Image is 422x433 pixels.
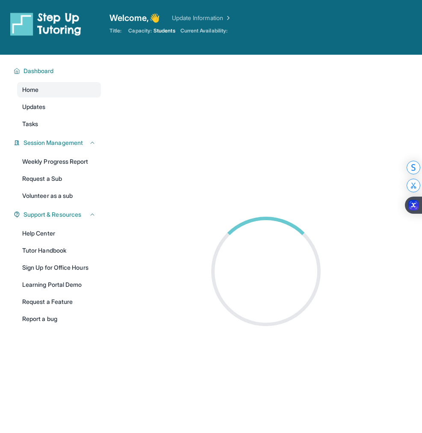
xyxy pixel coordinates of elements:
[17,260,101,275] a: Sign Up for Office Hours
[17,294,101,309] a: Request a Feature
[20,138,96,147] button: Session Management
[17,154,101,169] a: Weekly Progress Report
[20,210,96,219] button: Support & Resources
[24,138,83,147] span: Session Management
[153,27,175,34] span: Students
[22,85,38,94] span: Home
[109,12,160,24] span: Welcome, 👋
[17,188,101,203] a: Volunteer as a sub
[20,67,96,75] button: Dashboard
[17,226,101,241] a: Help Center
[17,82,101,97] a: Home
[17,99,101,115] a: Updates
[17,171,101,186] a: Request a Sub
[17,243,101,258] a: Tutor Handbook
[22,103,46,111] span: Updates
[109,27,121,34] span: Title:
[17,277,101,292] a: Learning Portal Demo
[24,67,54,75] span: Dashboard
[172,14,232,22] a: Update Information
[24,210,81,219] span: Support & Resources
[22,120,38,128] span: Tasks
[17,116,101,132] a: Tasks
[223,14,232,22] img: Chevron Right
[128,27,152,34] span: Capacity:
[10,12,81,36] img: logo
[180,27,227,34] span: Current Availability:
[17,311,101,327] a: Report a bug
